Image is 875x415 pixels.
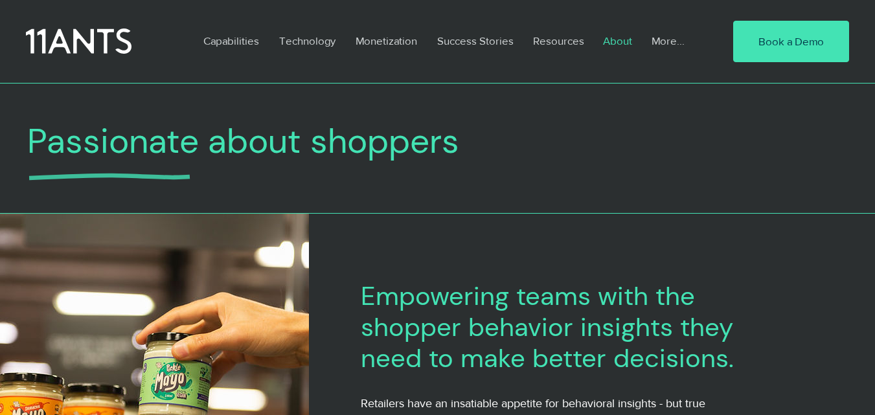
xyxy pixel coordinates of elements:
span: Passionate about shoppers [27,118,459,163]
p: About [597,26,639,56]
a: Monetization [346,26,427,56]
a: Success Stories [427,26,523,56]
p: Resources [527,26,591,56]
a: Resources [523,26,593,56]
p: Monetization [349,26,424,56]
a: Technology [269,26,346,56]
nav: Site [194,26,694,56]
p: Technology [273,26,342,56]
a: Book a Demo [733,21,849,62]
span: Empowering teams with the shopper behavior insights they need to make better decisions. [361,279,734,375]
p: Capabilities [197,26,266,56]
p: More... [645,26,691,56]
span: Book a Demo [758,34,824,49]
a: Capabilities [194,26,269,56]
p: Success Stories [431,26,520,56]
a: About [593,26,642,56]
